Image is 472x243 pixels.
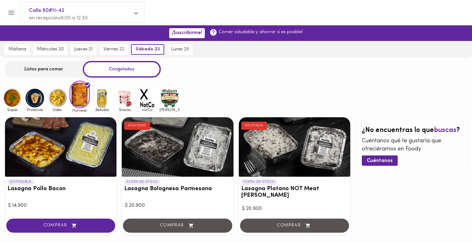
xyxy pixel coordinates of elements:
[92,108,112,112] span: Bebidas
[239,117,350,177] div: Lasagna Platano NOT Meat Burger
[160,88,180,108] img: mullens
[29,7,130,15] span: Calle 80#11-42
[367,158,393,164] span: Cuéntanos
[362,155,398,166] button: Cuéntanos
[5,61,83,78] div: Listos para comer
[362,127,461,134] h2: ¿No encuentras lo que ?
[92,88,112,108] img: Bebidas
[137,88,157,108] img: notCo
[122,117,233,177] div: Lasagna Bolognesa Parmesana
[8,47,26,52] span: mañana
[103,47,124,52] span: viernes 22
[125,202,230,209] div: $ 20.900
[362,137,461,153] p: Cuéntanos qué te gustaría que ofreciéramos en Foody
[37,47,64,52] span: miércoles 20
[160,108,180,112] span: [PERSON_NAME]
[241,122,267,130] div: AGOTADO
[83,61,161,78] div: Congelados
[25,88,45,108] img: Proteinas
[70,108,90,112] span: Hornear
[434,127,456,134] span: buscas
[242,205,347,212] div: $ 20.900
[124,186,231,192] h3: Lasagna Bolognesa Parmesana
[29,16,88,21] span: en recepción • 9:00 a 12:30
[47,88,67,108] img: Sides
[100,44,128,55] button: viernes 22
[124,179,160,185] p: FUERA DE STOCK
[131,44,164,55] button: sábado 23
[4,5,19,20] button: Menu
[6,219,115,233] button: COMPRAR
[47,108,67,112] span: Sides
[167,44,193,55] button: lunes 25
[172,30,202,36] span: ¡Suscribirme!
[241,179,277,185] p: FUERA DE STOCK
[219,29,303,35] p: Comer saludable y ahorrar si es posible!
[436,207,466,237] iframe: Messagebird Livechat Widget
[124,122,150,130] div: AGOTADO
[5,44,30,55] button: mañana
[135,47,160,52] span: sábado 23
[33,44,67,55] button: miércoles 20
[137,108,157,112] span: notCo
[70,81,90,108] img: Hornear
[7,186,114,192] h3: Lasagna Pollo Bacon
[8,202,113,209] div: $ 14.900
[171,47,189,52] span: lunes 25
[2,108,22,112] span: Sopas
[241,186,348,199] h3: Lasagna Platano NOT Meat [PERSON_NAME]
[71,44,96,55] button: jueves 21
[7,179,34,185] p: DISPONIBLE
[115,88,135,108] img: Snacks
[2,88,22,108] img: Sopas
[25,108,45,112] span: Proteinas
[115,108,135,112] span: Snacks
[74,47,93,52] span: jueves 21
[169,28,205,38] button: ¡Suscribirme!
[14,223,107,228] span: COMPRAR
[5,117,116,177] div: Lasagna Pollo Bacon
